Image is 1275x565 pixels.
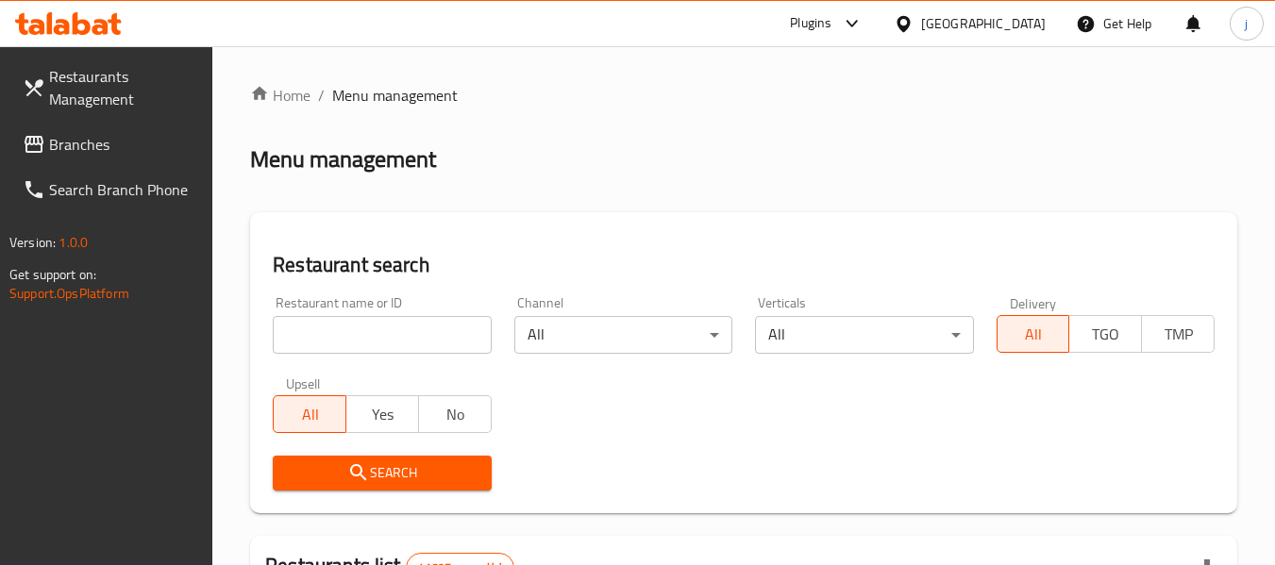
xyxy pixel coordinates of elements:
button: TMP [1141,315,1215,353]
div: [GEOGRAPHIC_DATA] [921,13,1046,34]
a: Branches [8,122,213,167]
a: Search Branch Phone [8,167,213,212]
a: Support.OpsPlatform [9,281,129,306]
span: Search Branch Phone [49,178,198,201]
span: Version: [9,230,56,255]
span: Yes [354,401,411,428]
span: 1.0.0 [59,230,88,255]
span: Branches [49,133,198,156]
span: TMP [1149,321,1207,348]
div: All [514,316,732,354]
label: Delivery [1010,296,1057,309]
label: Upsell [286,376,321,390]
h2: Menu management [250,144,436,174]
span: j [1245,13,1248,34]
h2: Restaurant search [273,251,1215,279]
nav: breadcrumb [250,84,1237,107]
div: All [755,316,973,354]
button: Yes [345,395,419,433]
button: TGO [1068,315,1142,353]
button: Search [273,456,491,490]
span: Restaurants Management [49,65,198,110]
span: Search [288,461,476,485]
span: No [427,401,484,428]
a: Restaurants Management [8,54,213,122]
span: Menu management [332,84,458,107]
span: All [281,401,339,428]
a: Home [250,84,310,107]
input: Search for restaurant name or ID.. [273,316,491,354]
button: All [273,395,346,433]
span: TGO [1077,321,1134,348]
div: Plugins [790,12,831,35]
span: Get support on: [9,262,96,287]
button: All [997,315,1070,353]
li: / [318,84,325,107]
button: No [418,395,492,433]
span: All [1005,321,1063,348]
